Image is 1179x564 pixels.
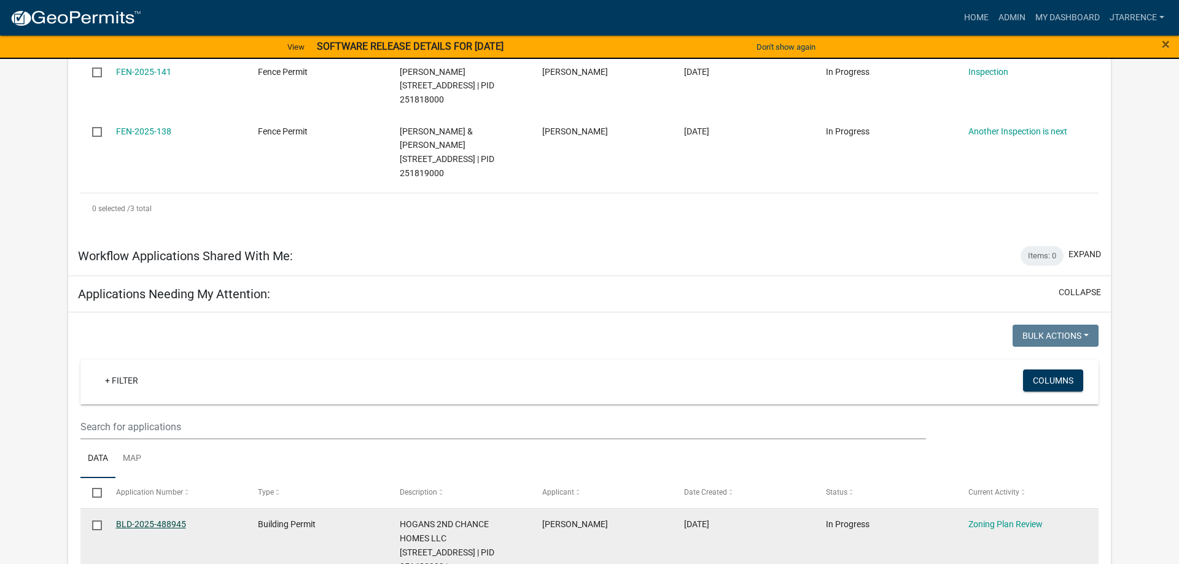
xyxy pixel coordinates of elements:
[968,519,1043,529] a: Zoning Plan Review
[826,488,847,496] span: Status
[1030,6,1105,29] a: My Dashboard
[968,488,1019,496] span: Current Activity
[684,67,709,77] span: 05/06/2025
[826,126,870,136] span: In Progress
[1162,37,1170,52] button: Close
[542,519,608,529] span: Don Hogan
[78,287,270,301] h5: Applications Needing My Attention:
[531,478,672,508] datatable-header-cell: Applicant
[968,126,1067,136] a: Another Inspection is next
[826,67,870,77] span: In Progress
[104,478,246,508] datatable-header-cell: Application Number
[400,488,437,496] span: Description
[78,249,293,263] h5: Workflow Applications Shared With Me:
[1068,248,1101,261] button: expand
[752,37,820,57] button: Don't show again
[542,67,608,77] span: Sally Johnson
[968,67,1008,77] a: Inspection
[80,193,1099,224] div: 3 total
[957,478,1099,508] datatable-header-cell: Current Activity
[684,126,709,136] span: 05/04/2025
[1013,325,1099,347] button: Bulk Actions
[1105,6,1169,29] a: jtarrence
[994,6,1030,29] a: Admin
[542,126,608,136] span: Craig A. Olson
[1162,36,1170,53] span: ×
[959,6,994,29] a: Home
[317,41,504,52] strong: SOFTWARE RELEASE DETAILS FOR [DATE]
[116,67,171,77] a: FEN-2025-141
[814,478,956,508] datatable-header-cell: Status
[826,519,870,529] span: In Progress
[258,488,274,496] span: Type
[282,37,309,57] a: View
[116,519,186,529] a: BLD-2025-488945
[542,488,574,496] span: Applicant
[400,126,494,178] span: OLSON, CRAIG & CHERYL 734 SHORE ACRES RD, Houston County | PID 251819000
[388,478,530,508] datatable-header-cell: Description
[258,126,308,136] span: Fence Permit
[115,439,149,479] a: Map
[116,126,171,136] a: FEN-2025-138
[1059,286,1101,299] button: collapse
[1023,369,1083,392] button: Columns
[400,67,494,105] span: JOHNSON,SALLY A 730 SHORE ACRES RD, Houston County | PID 251818000
[80,414,926,439] input: Search for applications
[246,478,388,508] datatable-header-cell: Type
[258,519,316,529] span: Building Permit
[684,519,709,529] span: 10/07/2025
[95,369,148,392] a: + Filter
[80,439,115,479] a: Data
[92,204,130,213] span: 0 selected /
[116,488,183,496] span: Application Number
[684,488,727,496] span: Date Created
[1021,246,1064,266] div: Items: 0
[672,478,814,508] datatable-header-cell: Date Created
[258,67,308,77] span: Fence Permit
[80,478,104,508] datatable-header-cell: Select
